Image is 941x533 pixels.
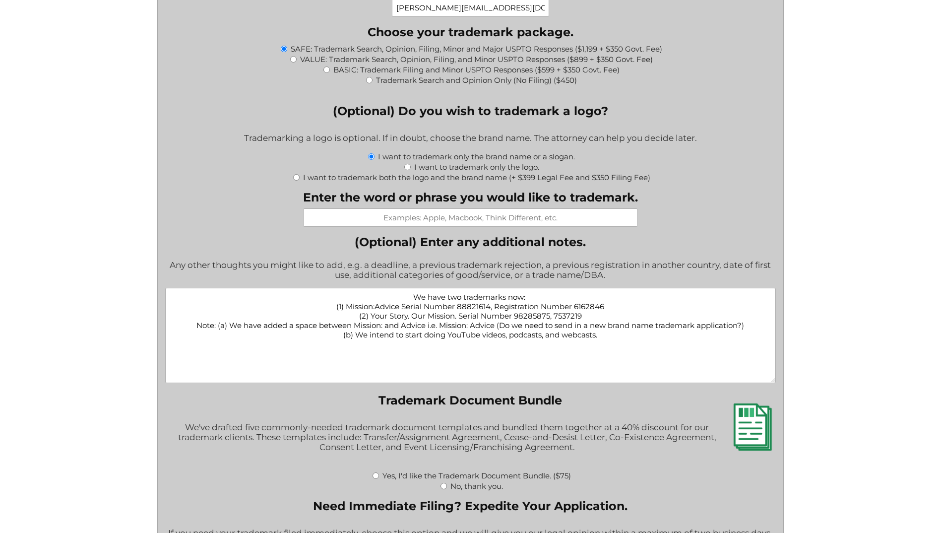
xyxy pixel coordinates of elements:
[450,481,503,491] label: No, thank you.
[368,25,573,39] legend: Choose your trademark package.
[303,208,638,227] input: Examples: Apple, Macbook, Think Different, etc.
[291,44,662,54] label: SAFE: Trademark Search, Opinion, Filing, Minor and Major USPTO Responses ($1,199 + $350 Govt. Fee)
[378,152,575,161] label: I want to trademark only the brand name or a slogan.
[376,75,577,85] label: Trademark Search and Opinion Only (No Filing) ($450)
[333,65,620,74] label: BASIC: Trademark Filing and Minor USPTO Responses ($599 + $350 Govt. Fee)
[165,235,776,249] label: (Optional) Enter any additional notes.
[729,403,776,451] img: Trademark Document Bundle
[313,499,627,513] legend: Need Immediate Filing? Expedite Your Application.
[165,416,776,470] div: We've drafted five commonly-needed trademark document templates and bundled them together at a 40...
[382,471,571,480] label: Yes, I'd like the Trademark Document Bundle. ($75)
[333,104,608,118] legend: (Optional) Do you wish to trademark a logo?
[414,162,539,172] label: I want to trademark only the logo.
[303,190,638,204] label: Enter the word or phrase you would like to trademark.
[165,127,776,151] div: Trademarking a logo is optional. If in doubt, choose the brand name. The attorney can help you de...
[165,254,776,288] div: Any other thoughts you might like to add, e.g. a deadline, a previous trademark rejection, a prev...
[378,393,562,407] legend: Trademark Document Bundle
[303,173,650,182] label: I want to trademark both the logo and the brand name (+ $399 Legal Fee and $350 Filing Fee)
[300,55,653,64] label: VALUE: Trademark Search, Opinion, Filing, and Minor USPTO Responses ($899 + $350 Govt. Fee)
